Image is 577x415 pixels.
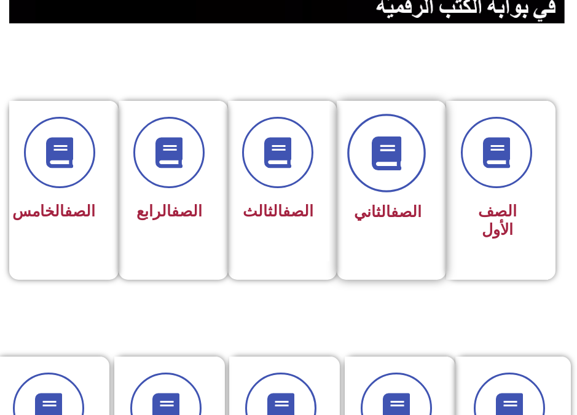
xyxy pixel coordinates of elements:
span: الثالث [243,202,313,220]
a: الصف [65,202,95,220]
span: الخامس [12,202,95,220]
span: الصف الأول [478,202,517,239]
a: الصف [171,202,202,220]
span: الرابع [136,202,202,220]
span: الثاني [354,203,422,221]
a: الصف [391,203,422,221]
a: الصف [283,202,313,220]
